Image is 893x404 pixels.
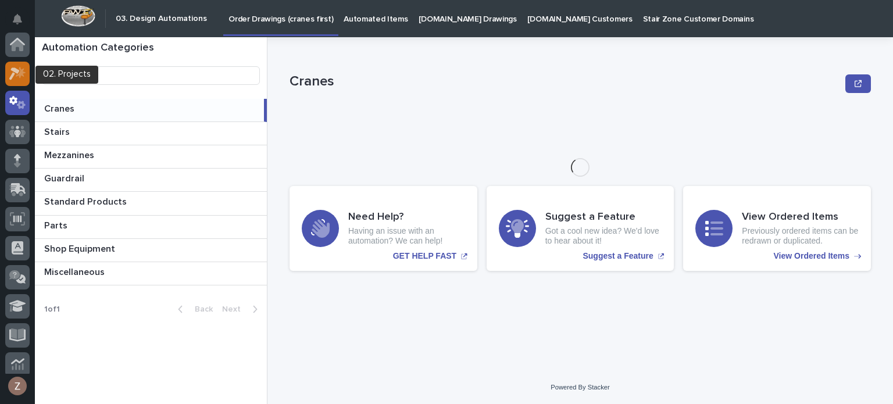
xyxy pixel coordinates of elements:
[551,384,609,391] a: Powered By Stacker
[774,251,849,261] p: View Ordered Items
[35,239,267,262] a: Shop EquipmentShop Equipment
[545,226,662,246] p: Got a cool new idea? We'd love to hear about it!
[683,186,871,271] a: View Ordered Items
[742,211,859,224] h3: View Ordered Items
[188,305,213,313] span: Back
[217,304,267,314] button: Next
[742,226,859,246] p: Previously ordered items can be redrawn or duplicated.
[44,148,97,161] p: Mezzanines
[487,186,674,271] a: Suggest a Feature
[35,216,267,239] a: PartsParts
[44,101,77,115] p: Cranes
[35,169,267,192] a: GuardrailGuardrail
[15,14,30,33] div: Notifications
[35,145,267,169] a: MezzaninesMezzanines
[393,251,456,261] p: GET HELP FAST
[61,5,95,27] img: Workspace Logo
[35,262,267,285] a: MiscellaneousMiscellaneous
[44,218,70,231] p: Parts
[583,251,653,261] p: Suggest a Feature
[35,122,267,145] a: StairsStairs
[42,42,260,55] h1: Automation Categories
[222,305,248,313] span: Next
[35,295,69,324] p: 1 of 1
[169,304,217,314] button: Back
[290,186,477,271] a: GET HELP FAST
[5,7,30,31] button: Notifications
[545,211,662,224] h3: Suggest a Feature
[35,192,267,215] a: Standard ProductsStandard Products
[44,264,107,278] p: Miscellaneous
[290,73,841,90] p: Cranes
[44,124,72,138] p: Stairs
[42,66,260,85] input: Search
[44,241,117,255] p: Shop Equipment
[348,226,465,246] p: Having an issue with an automation? We can help!
[5,374,30,398] button: users-avatar
[348,211,465,224] h3: Need Help?
[44,171,87,184] p: Guardrail
[35,99,267,122] a: CranesCranes
[116,14,207,24] h2: 03. Design Automations
[44,194,129,208] p: Standard Products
